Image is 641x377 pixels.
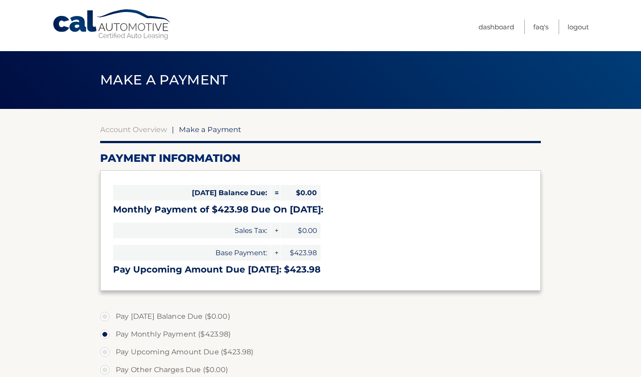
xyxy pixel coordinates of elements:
[172,125,174,134] span: |
[52,9,172,40] a: Cal Automotive
[100,152,541,165] h2: Payment Information
[479,20,514,34] a: Dashboard
[280,245,320,261] span: $423.98
[100,308,541,325] label: Pay [DATE] Balance Due ($0.00)
[271,245,280,261] span: +
[113,204,528,215] h3: Monthly Payment of $423.98 Due On [DATE]:
[113,264,528,275] h3: Pay Upcoming Amount Due [DATE]: $423.98
[100,325,541,343] label: Pay Monthly Payment ($423.98)
[280,185,320,201] span: $0.00
[100,125,167,134] a: Account Overview
[113,245,271,261] span: Base Payment:
[271,185,280,201] span: =
[100,343,541,361] label: Pay Upcoming Amount Due ($423.98)
[280,223,320,238] span: $0.00
[179,125,241,134] span: Make a Payment
[533,20,548,34] a: FAQ's
[113,185,271,201] span: [DATE] Balance Due:
[113,223,271,238] span: Sales Tax:
[100,72,228,88] span: Make a Payment
[568,20,589,34] a: Logout
[271,223,280,238] span: +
